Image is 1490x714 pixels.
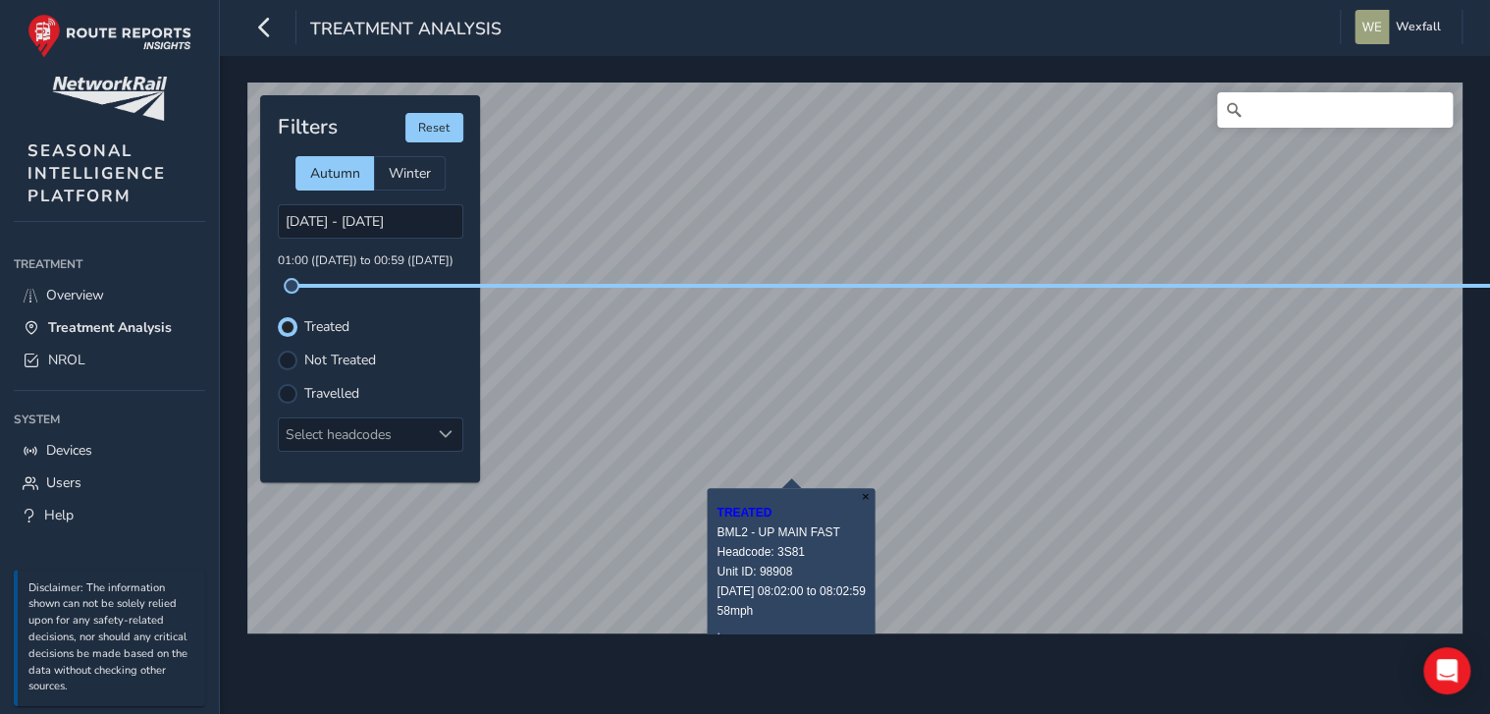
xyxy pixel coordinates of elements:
[14,499,205,531] a: Help
[46,473,81,492] span: Users
[304,354,376,367] label: Not Treated
[14,434,205,467] a: Devices
[295,156,374,191] div: Autumn
[1355,10,1389,44] img: diamond-layout
[278,252,463,270] p: 01:00 ([DATE]) to 00:59 ([DATE])
[717,562,865,581] div: Unit ID: 98908
[46,286,104,304] span: Overview
[48,318,172,337] span: Treatment Analysis
[14,249,205,279] div: Treatment
[717,542,865,562] div: Headcode: 3S81
[14,311,205,344] a: Treatment Analysis
[14,467,205,499] a: Users
[717,522,865,542] div: BML2 - UP MAIN FAST
[310,17,502,44] span: Treatment Analysis
[1355,10,1448,44] button: Wexfall
[717,601,865,621] div: 58mph
[304,320,349,334] label: Treated
[247,82,1463,645] canvas: Map
[374,156,446,191] div: Winter
[48,351,85,369] span: NROL
[310,164,360,183] span: Autumn
[717,581,865,601] div: [DATE] 08:02:00 to 08:02:59
[14,279,205,311] a: Overview
[1217,92,1453,128] input: Search
[14,405,205,434] div: System
[856,488,876,505] button: Close popup
[405,113,463,142] button: Reset
[389,164,431,183] span: Winter
[1423,647,1470,694] div: Open Intercom Messenger
[52,77,167,121] img: customer logo
[28,580,195,696] p: Disclaimer: The information shown can not be solely relied upon for any safety-related decisions,...
[304,387,359,401] label: Travelled
[27,14,191,58] img: rr logo
[27,139,166,207] span: SEASONAL INTELLIGENCE PLATFORM
[278,115,338,139] h4: Filters
[1396,10,1441,44] span: Wexfall
[14,344,205,376] a: NROL
[717,503,865,522] div: TREATED
[46,441,92,460] span: Devices
[44,506,74,524] span: Help
[279,418,430,451] div: Select headcodes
